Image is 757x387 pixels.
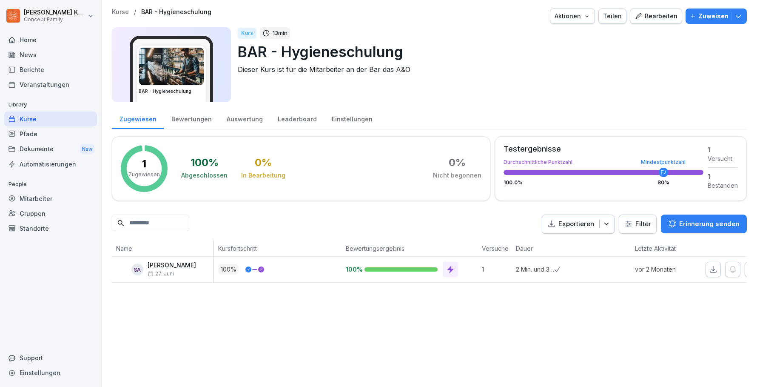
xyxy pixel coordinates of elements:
[218,244,337,253] p: Kursfortschritt
[504,145,703,153] div: Testergebnisse
[324,107,380,129] a: Einstellungen
[4,178,97,191] p: People
[4,47,97,62] a: News
[641,160,686,165] div: Mindestpunktzahl
[139,88,204,95] h3: BAR - Hygieneschulung
[550,9,595,24] button: Aktionen
[80,144,94,154] div: New
[603,11,622,21] div: Teilen
[558,219,594,229] p: Exportieren
[4,112,97,126] a: Kurse
[139,48,204,85] img: esgmg7jv8he64vtugq85wdm8.png
[708,154,738,163] div: Versucht
[4,32,97,47] a: Home
[624,220,651,228] div: Filter
[708,145,738,154] div: 1
[4,141,97,157] div: Dokumente
[181,171,228,180] div: Abgeschlossen
[238,28,256,39] div: Kurs
[4,126,97,141] a: Pfade
[142,159,146,169] p: 1
[238,41,740,63] p: BAR - Hygieneschulung
[4,350,97,365] div: Support
[131,264,143,275] div: SA
[482,265,512,274] p: 1
[619,215,656,233] button: Filter
[635,11,677,21] div: Bearbeiten
[148,262,196,269] p: [PERSON_NAME]
[504,160,703,165] div: Durchschnittliche Punktzahl
[148,271,174,277] span: 27. Juni
[482,244,507,253] p: Versuche
[679,219,740,229] p: Erinnerung senden
[635,244,690,253] p: Letzte Aktivität
[4,62,97,77] a: Berichte
[238,64,740,75] p: Dieser Kurs ist für die Mitarbeiter an der Bar das A&O
[433,171,481,180] div: Nicht begonnen
[686,9,747,24] button: Zuweisen
[516,265,554,274] p: 2 Min. und 31 Sek.
[24,17,86,23] p: Concept Family
[708,172,738,181] div: 1
[346,244,473,253] p: Bewertungsergebnis
[4,191,97,206] a: Mitarbeiter
[191,158,219,168] div: 100 %
[112,9,129,16] a: Kurse
[635,265,694,274] p: vor 2 Monaten
[164,107,219,129] a: Bewertungen
[218,264,239,275] p: 100 %
[112,107,164,129] a: Zugewiesen
[698,11,729,21] p: Zuweisen
[273,29,287,37] p: 13 min
[241,171,285,180] div: In Bearbeitung
[504,180,703,185] div: 100.0 %
[4,98,97,112] p: Library
[657,180,669,185] div: 80 %
[661,215,747,233] button: Erinnerung senden
[128,171,160,178] p: Zugewiesen
[708,181,738,190] div: Bestanden
[255,158,272,168] div: 0 %
[4,157,97,172] a: Automatisierungen
[270,107,324,129] a: Leaderboard
[598,9,626,24] button: Teilen
[4,77,97,92] a: Veranstaltungen
[346,265,358,273] p: 100%
[219,107,270,129] a: Auswertung
[141,9,211,16] a: BAR - Hygieneschulung
[134,9,136,16] p: /
[516,244,550,253] p: Dauer
[4,221,97,236] a: Standorte
[4,206,97,221] a: Gruppen
[116,244,209,253] p: Name
[24,9,86,16] p: [PERSON_NAME] Komarov
[4,141,97,157] a: DokumenteNew
[4,365,97,380] a: Einstellungen
[449,158,466,168] div: 0 %
[542,215,615,234] button: Exportieren
[555,11,590,21] div: Aktionen
[630,9,682,24] button: Bearbeiten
